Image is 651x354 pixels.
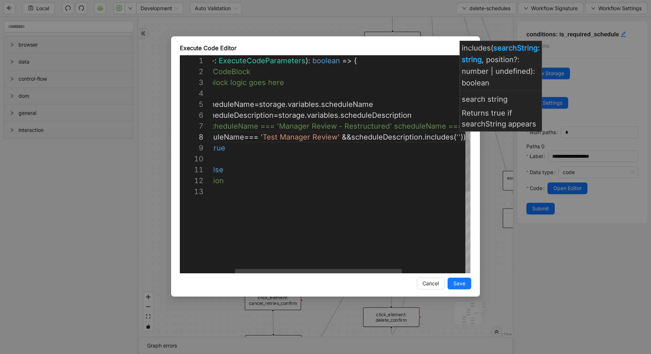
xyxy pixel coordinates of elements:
span: scheduleName [192,133,244,141]
span: . [286,100,288,109]
span: // || scheduleName === 'Manager Review - Restr [183,122,363,130]
span: // code block logic goes here [183,78,284,87]
span: includes [425,133,454,141]
div: 1 [180,55,203,66]
span: searchString: string [462,44,540,64]
button: Save [448,278,471,289]
button: Cancel [417,278,445,289]
span: . [422,133,425,141]
textarea: Editor content;Press Alt+F1 for Accessibility Options. [460,132,460,142]
span: 'Test Manager Review' [260,133,340,141]
div: 2 [180,66,203,77]
span: === [244,133,258,141]
span: includes( [462,44,493,52]
div: 3 [180,77,203,88]
span: scheduleDescription [340,111,412,120]
div: 5 [180,99,203,110]
span: ) [463,133,466,141]
div: 10 [180,153,203,164]
p: search string [462,94,538,105]
span: Cancel [422,279,439,287]
button: Close [466,43,474,51]
span: ' [458,133,461,141]
span: ExecuteCodeParameters [219,56,306,65]
span: = [254,100,259,109]
span: false [207,165,223,174]
span: && [342,133,351,141]
span: . [305,111,307,120]
span: = [274,111,278,120]
span: variables [288,100,319,109]
div: 11 [180,164,203,175]
span: . [319,100,321,109]
div: 12 [180,175,203,186]
span: ) [461,133,463,141]
span: { [354,56,357,65]
div: 9 [180,142,203,153]
span: }: [211,56,217,65]
div: Execute Code Editor [180,44,471,52]
span: scheduleName [321,100,373,109]
span: ( [454,133,456,141]
div: 8 [180,132,203,142]
span: boolean [312,56,340,65]
span: Save [453,279,465,287]
span: uctured' scheduleName === 'Manager Review - 2' || [363,122,546,130]
span: scheduleDescription [202,111,274,120]
span: //#region CodeBlock [179,67,250,76]
span: variables [307,111,338,120]
span: => [342,56,352,65]
span: ' [456,133,458,141]
span: true [211,144,225,152]
span: storage [278,111,305,120]
span: ): [306,56,310,65]
div: 13 [180,186,203,197]
span: close [467,44,473,49]
div: 7 [180,121,203,132]
span: storage [259,100,286,109]
span: . [338,111,340,120]
div: 6 [180,110,203,121]
p: Returns true if searchString appears as a substring of the result of converting this object to a ... [462,108,538,228]
div: 4 [180,88,203,99]
span: scheduleName [202,100,254,109]
span: scheduleDescription [351,133,422,141]
span: , position?: number | undefined): boolean [462,55,535,87]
